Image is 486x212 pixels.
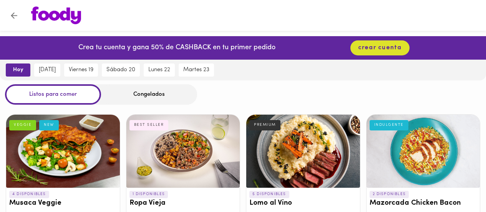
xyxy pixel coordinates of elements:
[101,84,197,105] div: Congelados
[183,67,209,73] span: martes 23
[6,115,120,188] div: Musaca Veggie
[350,40,410,55] button: crear cuenta
[144,63,175,77] button: lunes 22
[249,120,280,130] div: PREMIUM
[358,44,402,52] span: crear cuenta
[64,63,98,77] button: viernes 19
[249,199,357,207] h3: Lomo al Vino
[370,191,409,198] p: 2 DISPONIBLES
[129,199,237,207] h3: Ropa Vieja
[6,63,30,77] button: hoy
[9,199,117,207] h3: Musaca Veggie
[106,67,135,73] span: sábado 20
[148,67,170,73] span: lunes 22
[78,43,275,53] p: Crea tu cuenta y gana 50% de CASHBACK en tu primer pedido
[31,7,81,24] img: logo.png
[9,191,49,198] p: 4 DISPONIBLES
[370,199,477,207] h3: Mazorcada Chicken Bacon
[9,120,36,130] div: VEGGIE
[102,63,140,77] button: sábado 20
[179,63,214,77] button: martes 23
[5,6,23,25] button: Volver
[11,67,25,73] span: hoy
[367,115,480,188] div: Mazorcada Chicken Bacon
[246,115,360,188] div: Lomo al Vino
[39,67,56,73] span: [DATE]
[249,191,289,198] p: 5 DISPONIBLES
[129,191,168,198] p: 1 DISPONIBLES
[39,120,59,130] div: NEW
[34,63,60,77] button: [DATE]
[126,115,240,188] div: Ropa Vieja
[441,167,478,204] iframe: Messagebird Livechat Widget
[69,67,93,73] span: viernes 19
[370,120,408,130] div: INDULGENTE
[129,120,169,130] div: BEST SELLER
[5,84,101,105] div: Listos para comer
